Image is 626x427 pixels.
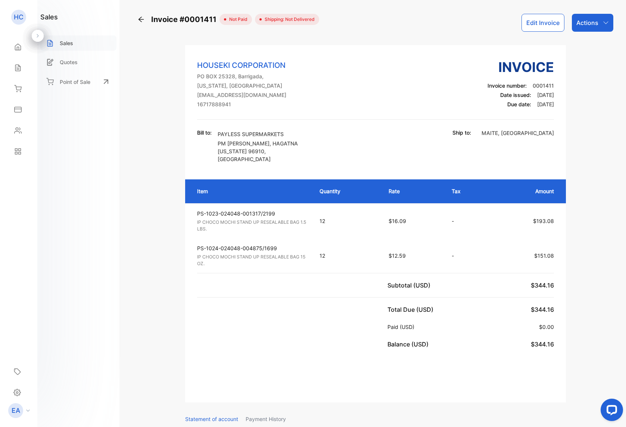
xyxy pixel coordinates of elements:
[507,101,531,107] span: Due date:
[576,18,598,27] p: Actions
[389,218,406,224] span: $16.09
[387,281,433,290] p: Subtotal (USD)
[521,14,564,32] button: Edit Invoice
[498,130,554,136] span: , [GEOGRAPHIC_DATA]
[197,219,306,232] p: IP CHOCO MOCHI STAND UP RESEALABLE BAG 1.5 LBS.
[197,60,286,71] p: HOUSEKI CORPORATION
[40,12,58,22] h1: sales
[40,35,116,51] a: Sales
[500,92,531,98] span: Date issued:
[197,129,212,136] p: Bill to:
[60,58,78,66] p: Quotes
[12,406,20,415] p: EA
[452,217,483,225] p: -
[452,252,483,260] p: -
[387,305,436,314] p: Total Due (USD)
[60,78,90,86] p: Point of Sale
[488,57,554,77] h3: Invoice
[197,187,305,195] p: Item
[60,39,73,47] p: Sales
[197,82,286,90] p: [US_STATE], [GEOGRAPHIC_DATA]
[533,82,554,89] span: 0001411
[14,12,24,22] p: HC
[40,73,116,90] a: Point of Sale
[498,187,554,195] p: Amount
[197,72,286,80] p: PO BOX 25328, Barrigada,
[387,340,432,349] p: Balance (USD)
[595,396,626,427] iframe: LiveChat chat widget
[533,218,554,224] span: $193.08
[389,252,406,259] span: $12.59
[197,91,286,99] p: [EMAIL_ADDRESS][DOMAIN_NAME]
[482,130,498,136] span: MAITE
[218,140,298,154] span: PM [PERSON_NAME], HAGATNA [US_STATE] 96910
[197,244,306,252] p: PS-1024-024048-004875/1699
[226,16,247,23] span: not paid
[197,254,306,267] p: IP CHOCO MOCHI STAND UP RESEALABLE BAG 15 OZ.
[572,14,613,32] button: Actions
[539,324,554,330] span: $0.00
[320,252,374,260] p: 12
[488,82,527,89] span: Invoice number:
[387,323,417,331] p: Paid (USD)
[40,54,116,70] a: Quotes
[151,14,219,25] span: Invoice #0001411
[531,340,554,348] span: $344.16
[320,187,374,195] p: Quantity
[531,282,554,289] span: $344.16
[389,187,437,195] p: Rate
[537,101,554,107] span: [DATE]
[537,92,554,98] span: [DATE]
[531,306,554,313] span: $344.16
[197,210,306,217] p: PS-1023-024048-001317/2199
[534,252,554,259] span: $151.08
[452,129,471,136] p: Ship to:
[452,187,483,195] p: Tax
[262,16,315,23] span: Shipping: Not Delivered
[197,100,286,108] p: 16717888941
[218,130,303,138] p: PAYLESS SUPERMARKETS
[320,217,374,225] p: 12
